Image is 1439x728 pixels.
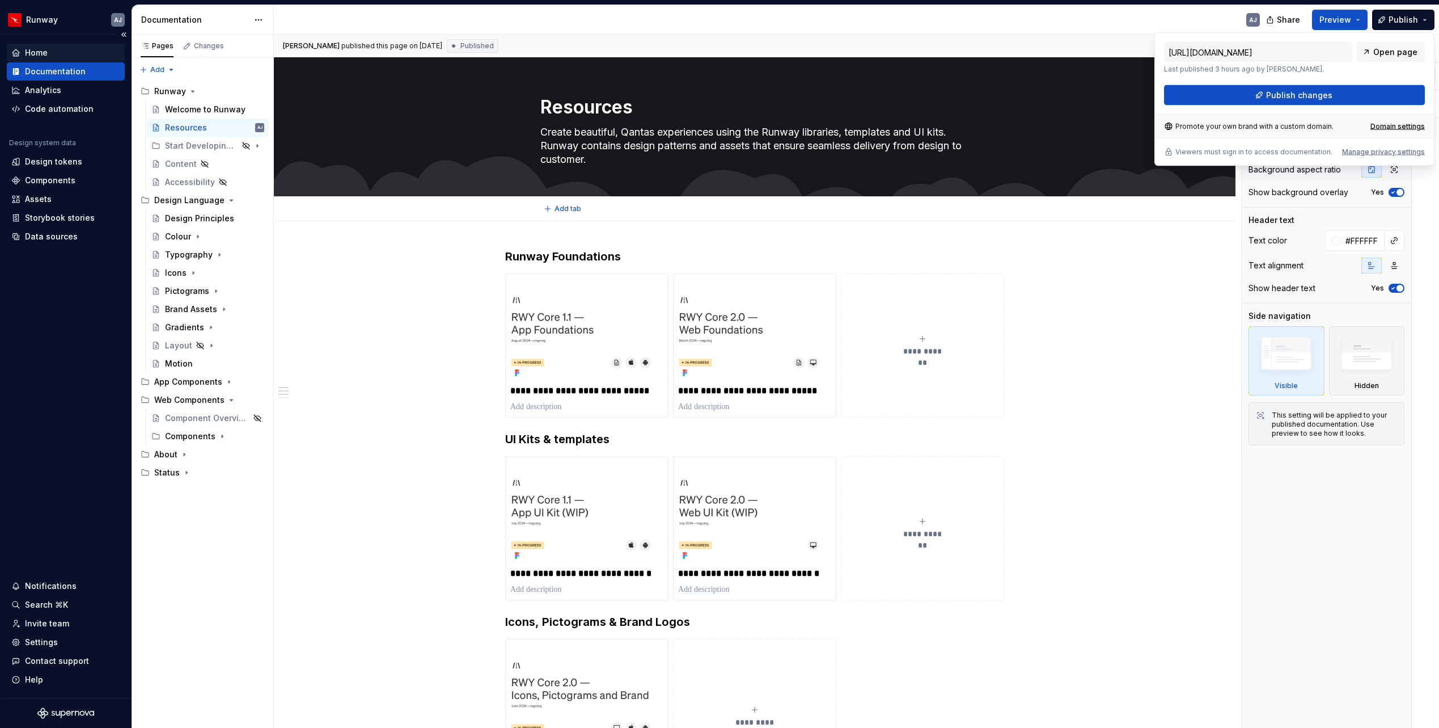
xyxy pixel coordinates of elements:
[154,86,186,97] div: Runway
[165,413,249,424] div: Component Overview
[7,209,125,227] a: Storybook stories
[7,44,125,62] a: Home
[257,122,263,133] div: AJ
[147,409,269,427] a: Component Overview
[37,708,94,719] a: Supernova Logo
[147,355,269,373] a: Motion
[165,176,215,188] div: Accessibility
[147,282,269,300] a: Pictograms
[165,122,207,133] div: Resources
[136,464,269,482] div: Status
[136,62,179,78] button: Add
[25,156,82,167] div: Design tokens
[1249,15,1257,24] div: AJ
[147,336,269,355] a: Layout
[147,100,269,119] a: Welcome to Runway
[147,119,269,137] a: ResourcesAJ
[7,615,125,633] a: Invite team
[7,596,125,614] button: Search ⌘K
[7,671,125,689] button: Help
[1342,148,1425,157] button: Manage privacy settings
[154,467,180,478] div: Status
[25,47,48,58] div: Home
[147,209,269,228] a: Design Principles
[1248,326,1324,395] div: Visible
[165,158,197,170] div: Content
[147,427,269,445] div: Components
[165,304,217,315] div: Brand Assets
[1248,214,1294,226] div: Header text
[165,249,213,260] div: Typography
[25,599,68,611] div: Search ⌘K
[154,376,222,388] div: App Components
[2,7,129,32] button: RunwayAJ
[147,228,269,246] a: Colour
[136,82,269,100] div: Runway
[7,100,125,118] a: Code automation
[1389,14,1418,26] span: Publish
[147,137,269,155] div: Start Developing (AEM)
[1370,122,1425,131] a: Domain settings
[505,431,1004,447] h3: UI Kits & templates
[1357,42,1425,62] a: Open page
[165,358,193,369] div: Motion
[165,322,204,333] div: Gradients
[1248,235,1287,246] div: Text color
[25,637,58,648] div: Settings
[1248,260,1303,271] div: Text alignment
[25,655,89,667] div: Contact support
[165,140,238,152] div: Start Developing (AEM)
[7,81,125,99] a: Analytics
[9,138,76,148] div: Design system data
[7,633,125,651] a: Settings
[1272,411,1397,438] div: This setting will be applied to your published documentation. Use preview to see how it looks.
[147,173,269,191] a: Accessibility
[1371,188,1384,197] label: Yes
[147,318,269,336] a: Gradients
[510,461,663,563] img: 3f33d973-32ac-42d7-9564-2cb6a37b2548.png
[154,394,225,406] div: Web Components
[505,614,1004,630] h3: Icons, Pictograms & Brand Logos
[283,41,340,51] span: [PERSON_NAME]
[7,652,125,670] button: Contact support
[678,279,831,381] img: 8cff40a9-c1ea-4a7d-9ecb-8f1c5aaf7b82.png
[510,279,663,381] img: 3729c9b8-b39d-47d2-9f7c-b41d3b2ebc24.png
[538,123,967,169] textarea: Create beautiful, Qantas experiences using the Runway libraries, templates and UI kits. Runway co...
[25,193,52,205] div: Assets
[26,14,58,26] div: Runway
[1164,65,1352,74] p: Last published 3 hours ago by [PERSON_NAME].
[136,373,269,391] div: App Components
[505,249,1004,264] h3: Runway Foundations
[1371,284,1384,293] label: Yes
[1164,85,1425,106] button: Publish changes
[114,15,122,24] div: AJ
[136,191,269,209] div: Design Language
[25,103,94,115] div: Code automation
[165,431,215,442] div: Components
[136,445,269,464] div: About
[136,82,269,482] div: Page tree
[150,65,164,74] span: Add
[147,155,269,173] a: Content
[555,204,581,213] span: Add tab
[1248,310,1311,322] div: Side navigation
[1355,381,1379,390] div: Hidden
[1372,10,1434,30] button: Publish
[7,190,125,208] a: Assets
[25,618,69,629] div: Invite team
[538,94,967,121] textarea: Resources
[25,580,77,592] div: Notifications
[141,41,173,51] div: Pages
[1175,148,1332,157] p: Viewers must sign in to access documentation.
[7,228,125,246] a: Data sources
[25,85,61,96] div: Analytics
[1260,10,1307,30] button: Share
[165,213,234,224] div: Design Principles
[1248,187,1348,198] div: Show background overlay
[25,66,86,77] div: Documentation
[460,41,494,51] span: Published
[678,461,831,563] img: 3954b4d2-36b7-4ba8-9086-e2a9d3e3e832.png
[1373,47,1417,58] span: Open page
